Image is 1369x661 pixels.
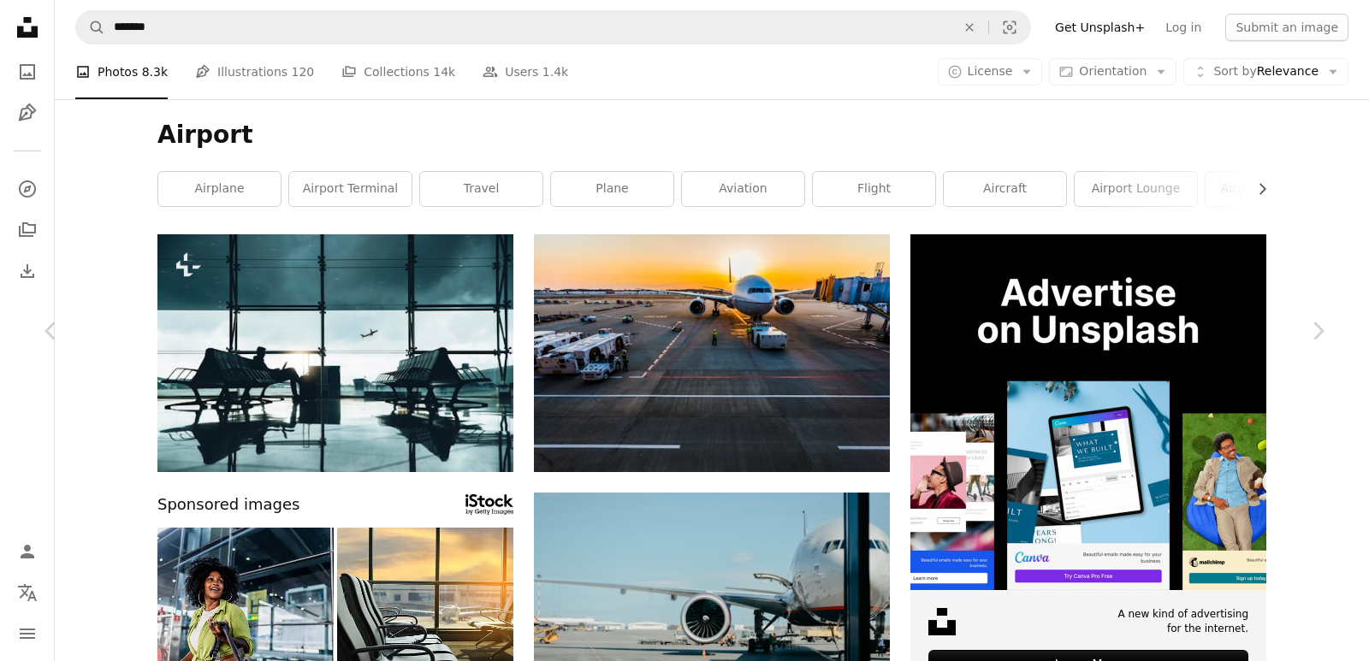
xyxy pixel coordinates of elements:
[10,534,44,569] a: Log in / Sign up
[1206,172,1328,206] a: airport runway
[1155,14,1212,41] a: Log in
[534,603,890,618] a: white airliner on runway
[938,58,1043,86] button: License
[968,64,1013,78] span: License
[551,172,673,206] a: plane
[1183,58,1348,86] button: Sort byRelevance
[75,10,1031,44] form: Find visuals sitewide
[534,234,890,472] img: gray airplane on parking
[10,617,44,651] button: Menu
[10,96,44,130] a: Illustrations
[910,234,1266,590] img: file-1635990755334-4bfd90f37242image
[289,172,412,206] a: airport terminal
[813,172,935,206] a: flight
[542,62,568,81] span: 1.4k
[951,11,988,44] button: Clear
[157,345,513,360] a: Man working on a laptop at the airport waiting to board the plane - Businessman on business, comm...
[157,493,299,517] span: Sponsored images
[1075,172,1197,206] a: airport lounge
[292,62,315,81] span: 120
[158,172,281,206] a: airplane
[1247,172,1266,206] button: scroll list to the right
[1117,607,1248,636] span: A new kind of advertising for the internet.
[420,172,542,206] a: travel
[10,55,44,89] a: Photos
[433,62,455,81] span: 14k
[10,213,44,247] a: Collections
[1049,58,1176,86] button: Orientation
[989,11,1030,44] button: Visual search
[341,44,455,99] a: Collections 14k
[1045,14,1155,41] a: Get Unsplash+
[157,234,513,472] img: Man working on a laptop at the airport waiting to board the plane - Businessman on business, comm...
[1079,64,1147,78] span: Orientation
[928,608,956,635] img: file-1631678316303-ed18b8b5cb9cimage
[1213,63,1319,80] span: Relevance
[944,172,1066,206] a: aircraft
[1266,249,1369,413] a: Next
[157,120,1266,150] h1: Airport
[534,345,890,360] a: gray airplane on parking
[10,172,44,206] a: Explore
[10,575,44,610] button: Language
[76,11,105,44] button: Search Unsplash
[483,44,568,99] a: Users 1.4k
[195,44,314,99] a: Illustrations 120
[1213,64,1256,78] span: Sort by
[682,172,804,206] a: aviation
[1225,14,1348,41] button: Submit an image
